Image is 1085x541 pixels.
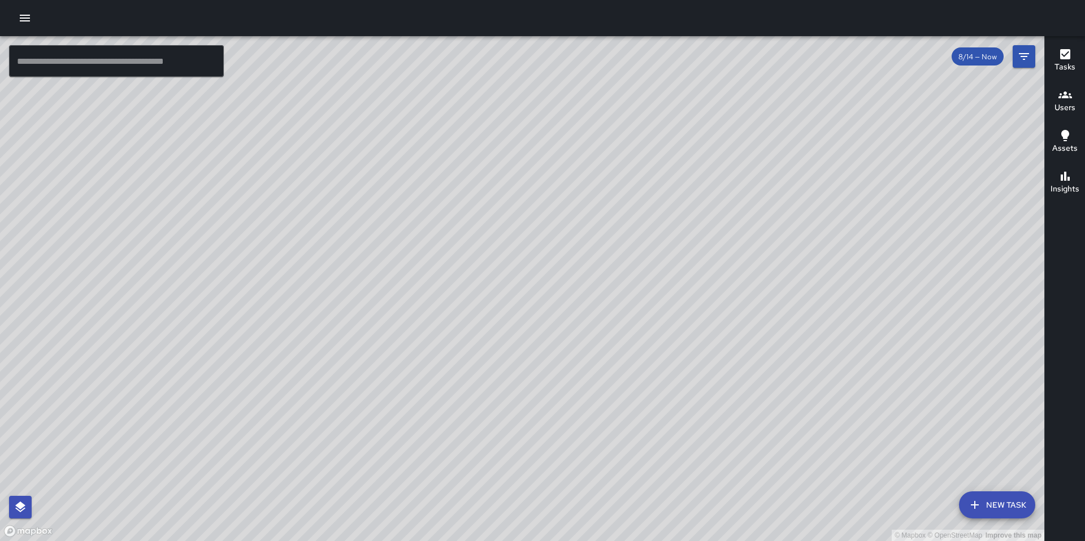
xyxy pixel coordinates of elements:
h6: Assets [1052,142,1078,155]
button: Insights [1045,163,1085,203]
h6: Tasks [1054,61,1075,73]
span: 8/14 — Now [952,52,1004,62]
button: New Task [959,491,1035,518]
button: Users [1045,81,1085,122]
button: Assets [1045,122,1085,163]
button: Filters [1013,45,1035,68]
h6: Insights [1051,183,1079,195]
button: Tasks [1045,41,1085,81]
h6: Users [1054,102,1075,114]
